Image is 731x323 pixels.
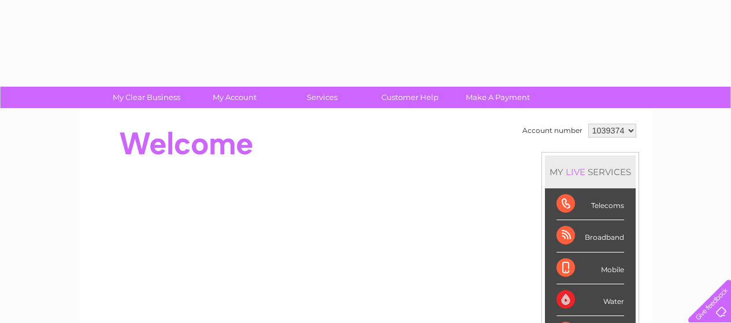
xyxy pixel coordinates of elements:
a: My Account [187,87,282,108]
a: Make A Payment [450,87,546,108]
td: Account number [520,121,585,140]
a: Customer Help [362,87,458,108]
div: LIVE [563,166,588,177]
div: Broadband [556,220,624,252]
div: Mobile [556,253,624,284]
div: Telecoms [556,188,624,220]
div: Water [556,284,624,316]
a: Services [274,87,370,108]
div: MY SERVICES [545,155,636,188]
a: My Clear Business [99,87,194,108]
